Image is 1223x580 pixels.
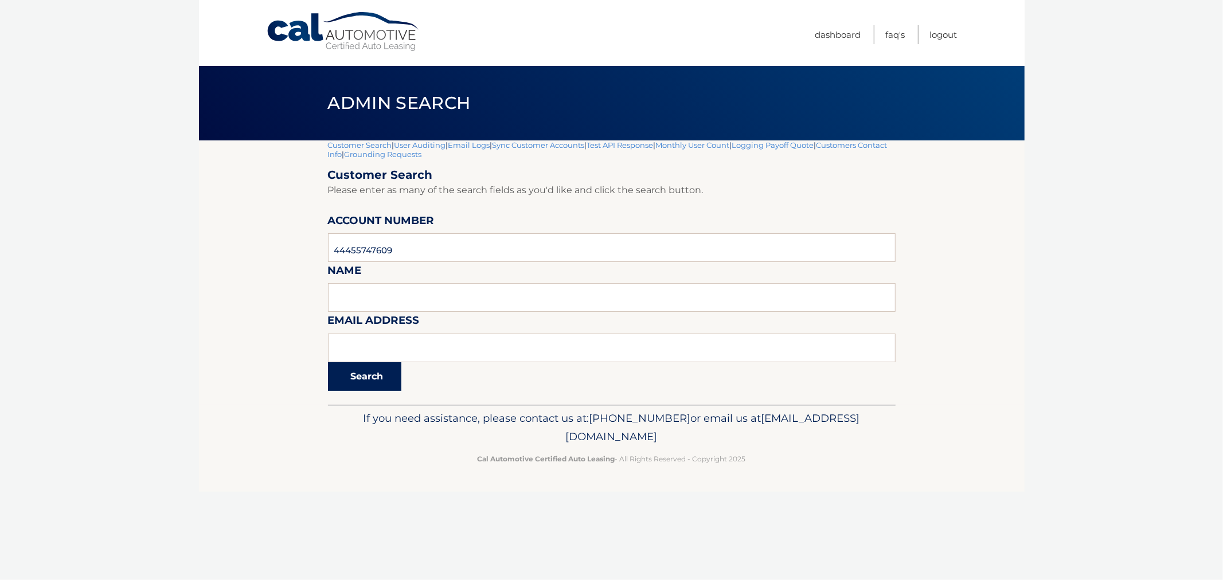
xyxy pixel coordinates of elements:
a: Customers Contact Info [328,140,888,159]
a: User Auditing [394,140,446,150]
a: Monthly User Count [656,140,730,150]
label: Email Address [328,312,420,333]
p: If you need assistance, please contact us at: or email us at [335,409,888,446]
a: Logout [930,25,958,44]
h2: Customer Search [328,168,896,182]
a: Grounding Requests [345,150,422,159]
p: - All Rights Reserved - Copyright 2025 [335,453,888,465]
a: Test API Response [587,140,654,150]
a: Customer Search [328,140,392,150]
a: Email Logs [448,140,490,150]
label: Account Number [328,212,435,233]
a: Logging Payoff Quote [732,140,814,150]
a: Cal Automotive [266,11,421,52]
span: Admin Search [328,92,471,113]
p: Please enter as many of the search fields as you'd like and click the search button. [328,182,896,198]
button: Search [328,362,401,391]
span: [PHONE_NUMBER] [589,412,691,425]
div: | | | | | | | | [328,140,896,405]
label: Name [328,262,362,283]
a: FAQ's [886,25,905,44]
a: Dashboard [815,25,861,44]
strong: Cal Automotive Certified Auto Leasing [478,454,615,463]
a: Sync Customer Accounts [493,140,585,150]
